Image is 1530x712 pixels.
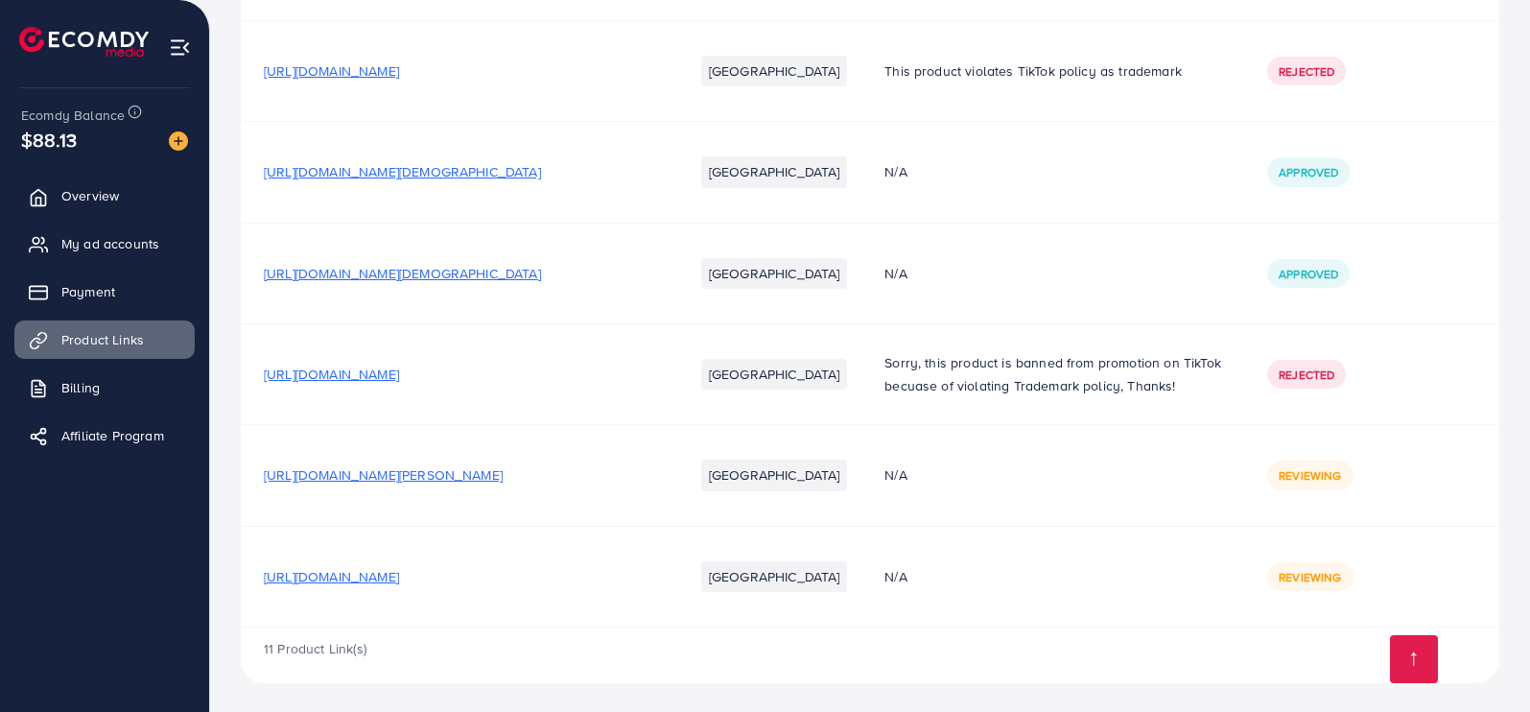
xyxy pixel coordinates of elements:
[14,273,195,311] a: Payment
[14,320,195,359] a: Product Links
[61,378,100,397] span: Billing
[701,460,848,490] li: [GEOGRAPHIC_DATA]
[169,36,191,59] img: menu
[21,126,77,154] span: $88.13
[264,639,366,658] span: 11 Product Link(s)
[21,106,125,125] span: Ecomdy Balance
[19,27,149,57] img: logo
[701,561,848,592] li: [GEOGRAPHIC_DATA]
[701,359,848,390] li: [GEOGRAPHIC_DATA]
[264,465,503,485] span: [URL][DOMAIN_NAME][PERSON_NAME]
[14,225,195,263] a: My ad accounts
[884,465,906,485] span: N/A
[61,234,159,253] span: My ad accounts
[264,61,399,81] span: [URL][DOMAIN_NAME]
[701,258,848,289] li: [GEOGRAPHIC_DATA]
[61,282,115,301] span: Payment
[14,368,195,407] a: Billing
[264,264,541,283] span: [URL][DOMAIN_NAME][DEMOGRAPHIC_DATA]
[264,162,541,181] span: [URL][DOMAIN_NAME][DEMOGRAPHIC_DATA]
[884,59,1221,83] p: This product violates TikTok policy as trademark
[884,162,906,181] span: N/A
[701,156,848,187] li: [GEOGRAPHIC_DATA]
[61,186,119,205] span: Overview
[1279,164,1338,180] span: Approved
[884,351,1221,397] p: Sorry, this product is banned from promotion on TikTok becuase of violating Trademark policy, Tha...
[884,567,906,586] span: N/A
[14,177,195,215] a: Overview
[264,567,399,586] span: [URL][DOMAIN_NAME]
[884,264,906,283] span: N/A
[14,416,195,455] a: Affiliate Program
[264,365,399,384] span: [URL][DOMAIN_NAME]
[169,131,188,151] img: image
[701,56,848,86] li: [GEOGRAPHIC_DATA]
[1279,266,1338,282] span: Approved
[1279,63,1334,80] span: Rejected
[61,330,144,349] span: Product Links
[1279,569,1341,585] span: Reviewing
[61,426,164,445] span: Affiliate Program
[1279,367,1334,383] span: Rejected
[1448,626,1516,698] iframe: Chat
[1279,467,1341,484] span: Reviewing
